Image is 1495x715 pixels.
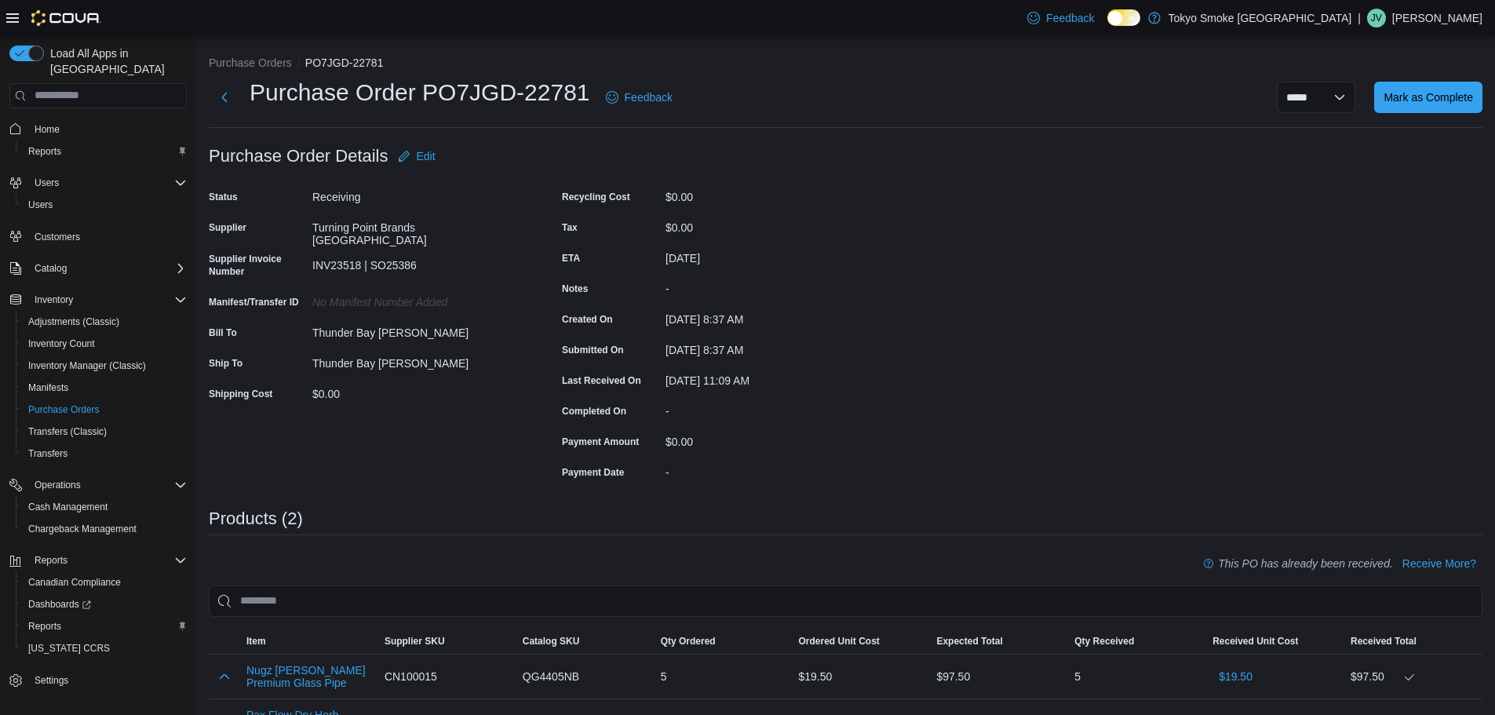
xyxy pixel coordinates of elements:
[16,377,193,399] button: Manifests
[655,661,793,692] div: 5
[930,661,1068,692] div: $97.50
[22,595,187,614] span: Dashboards
[28,259,187,278] span: Catalog
[16,443,193,465] button: Transfers
[1384,89,1473,105] span: Mark as Complete
[209,388,272,400] label: Shipping Cost
[1367,9,1386,27] div: Jynessia Vepsalainen
[22,520,143,538] a: Chargeback Management
[22,617,187,636] span: Reports
[16,637,193,659] button: [US_STATE] CCRS
[516,629,655,654] button: Catalog SKU
[209,147,388,166] h3: Purchase Order Details
[562,283,588,295] label: Notes
[3,549,193,571] button: Reports
[625,89,673,105] span: Feedback
[1169,9,1352,27] p: Tokyo Smoke [GEOGRAPHIC_DATA]
[209,57,292,69] button: Purchase Orders
[209,55,1482,74] nav: An example of EuiBreadcrumbs
[665,307,876,326] div: [DATE] 8:37 AM
[1068,629,1206,654] button: Qty Received
[930,629,1068,654] button: Expected Total
[1107,9,1140,26] input: Dark Mode
[22,312,126,331] a: Adjustments (Classic)
[1358,9,1361,27] p: |
[3,118,193,140] button: Home
[22,444,74,463] a: Transfers
[3,225,193,248] button: Customers
[1371,9,1382,27] span: JV
[799,635,880,648] span: Ordered Unit Cost
[28,620,61,633] span: Reports
[1402,556,1476,571] span: Receive More?
[28,173,187,192] span: Users
[16,333,193,355] button: Inventory Count
[16,421,193,443] button: Transfers (Classic)
[562,313,613,326] label: Created On
[385,667,437,686] span: CN100015
[3,474,193,496] button: Operations
[28,551,187,570] span: Reports
[16,399,193,421] button: Purchase Orders
[209,296,299,308] label: Manifest/Transfer ID
[22,142,187,161] span: Reports
[16,496,193,518] button: Cash Management
[312,184,523,203] div: Receiving
[562,252,580,264] label: ETA
[209,326,237,339] label: Bill To
[22,356,152,375] a: Inventory Manager (Classic)
[661,635,716,648] span: Qty Ordered
[312,320,523,339] div: Thunder Bay [PERSON_NAME]
[22,639,116,658] a: [US_STATE] CCRS
[209,253,306,278] label: Supplier Invoice Number
[22,195,187,214] span: Users
[665,337,876,356] div: [DATE] 8:37 AM
[562,436,639,448] label: Payment Amount
[246,664,372,689] button: Nugz [PERSON_NAME] Premium Glass Pipe
[28,290,187,309] span: Inventory
[312,381,523,400] div: $0.00
[1344,629,1482,654] button: Received Total
[28,228,86,246] a: Customers
[16,194,193,216] button: Users
[28,290,79,309] button: Inventory
[3,289,193,311] button: Inventory
[378,629,516,654] button: Supplier SKU
[28,403,100,416] span: Purchase Orders
[22,520,187,538] span: Chargeback Management
[209,82,240,113] button: Next
[28,476,87,494] button: Operations
[562,344,624,356] label: Submitted On
[28,381,68,394] span: Manifests
[392,140,442,172] button: Edit
[35,123,60,136] span: Home
[44,46,187,77] span: Load All Apps in [GEOGRAPHIC_DATA]
[22,142,67,161] a: Reports
[209,357,242,370] label: Ship To
[22,378,187,397] span: Manifests
[22,498,114,516] a: Cash Management
[665,276,876,295] div: -
[16,355,193,377] button: Inventory Manager (Classic)
[250,77,590,108] h1: Purchase Order PO7JGD-22781
[523,635,580,648] span: Catalog SKU
[312,215,523,246] div: Turning Point Brands [GEOGRAPHIC_DATA]
[28,425,107,438] span: Transfers (Classic)
[523,667,579,686] span: QG4405NB
[35,177,59,189] span: Users
[22,617,67,636] a: Reports
[1351,635,1417,648] span: Received Total
[28,173,65,192] button: Users
[417,148,436,164] span: Edit
[562,466,624,479] label: Payment Date
[312,351,523,370] div: Thunder Bay [PERSON_NAME]
[1212,635,1298,648] span: Received Unit Cost
[936,635,1002,648] span: Expected Total
[1392,9,1482,27] p: [PERSON_NAME]
[240,629,378,654] button: Item
[28,119,187,139] span: Home
[3,669,193,691] button: Settings
[562,374,641,387] label: Last Received On
[665,429,876,448] div: $0.00
[28,670,187,690] span: Settings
